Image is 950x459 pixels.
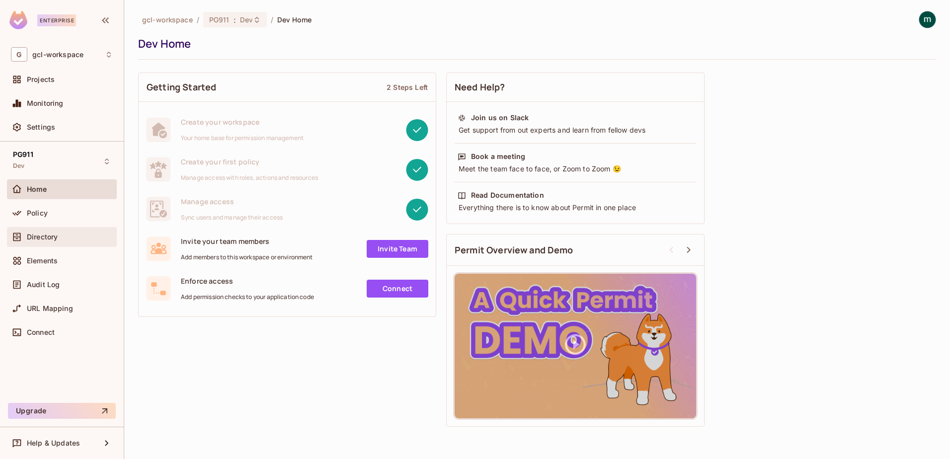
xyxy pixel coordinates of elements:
div: Everything there is to know about Permit in one place [458,203,693,213]
li: / [197,15,199,24]
button: Upgrade [8,403,116,419]
span: Monitoring [27,99,64,107]
span: PG911 [209,15,230,24]
span: Add members to this workspace or environment [181,253,313,261]
span: Getting Started [147,81,216,93]
div: Get support from out experts and learn from fellow devs [458,125,693,135]
span: Add permission checks to your application code [181,293,314,301]
div: Meet the team face to face, or Zoom to Zoom 😉 [458,164,693,174]
span: Your home base for permission management [181,134,304,142]
div: Read Documentation [471,190,544,200]
div: Book a meeting [471,152,525,161]
span: Help & Updates [27,439,80,447]
a: Connect [367,280,428,298]
span: Sync users and manage their access [181,214,283,222]
span: Manage access with roles, actions and resources [181,174,318,182]
span: Elements [27,257,58,265]
div: Dev Home [138,36,931,51]
span: : [233,16,237,24]
li: / [271,15,273,24]
span: the active workspace [142,15,193,24]
span: Workspace: gcl-workspace [32,51,83,59]
img: mathieu h [919,11,936,28]
span: URL Mapping [27,305,73,312]
span: Dev [13,162,24,170]
span: Dev [240,15,253,24]
span: Connect [27,328,55,336]
span: PG911 [13,151,33,158]
div: 2 Steps Left [387,82,428,92]
div: Join us on Slack [471,113,529,123]
span: Create your workspace [181,117,304,127]
span: Home [27,185,47,193]
span: Projects [27,76,55,83]
span: G [11,47,27,62]
div: Enterprise [37,14,76,26]
span: Audit Log [27,281,60,289]
span: Settings [27,123,55,131]
span: Create your first policy [181,157,318,166]
span: Permit Overview and Demo [455,244,573,256]
span: Directory [27,233,58,241]
a: Invite Team [367,240,428,258]
span: Manage access [181,197,283,206]
span: Dev Home [277,15,312,24]
span: Need Help? [455,81,505,93]
span: Invite your team members [181,236,313,246]
span: Enforce access [181,276,314,286]
span: Policy [27,209,48,217]
img: SReyMgAAAABJRU5ErkJggg== [9,11,27,29]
